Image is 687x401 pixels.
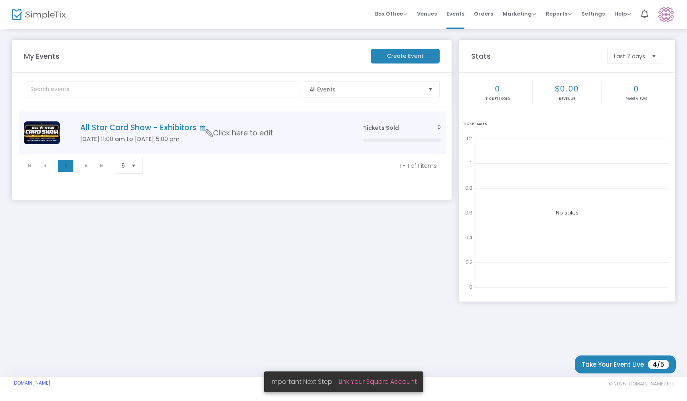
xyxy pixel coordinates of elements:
[371,49,440,64] m-button: Create Event
[464,96,531,102] p: Tickets sold
[270,377,339,386] span: Important Next Step
[363,124,399,132] span: Tickets Sold
[339,377,417,386] a: Link Your Square Account
[464,84,531,93] h2: 0
[437,124,441,131] span: 0
[602,84,670,93] h2: 0
[12,380,51,386] a: [DOMAIN_NAME]
[503,10,536,18] span: Marketing
[24,81,300,97] input: Search events
[533,84,601,93] h2: $0.00
[533,96,601,102] p: Revenue
[375,10,407,18] span: Box Office
[609,381,675,387] span: © 2025 [DOMAIN_NAME] Inc.
[122,162,125,170] span: 5
[157,162,437,170] kendo-pager-info: 1 - 1 of 1 items
[58,160,73,172] span: Page 1
[446,4,464,24] span: Events
[463,121,671,127] div: Ticket Sales
[467,51,603,62] m-panel-title: Stats
[80,123,339,132] h4: All Star Card Show - Exhibitors
[310,85,422,93] span: All Events
[648,49,659,63] button: Select
[648,360,669,369] span: 4/5
[602,96,670,102] p: Page Views
[425,82,436,97] button: Select
[463,133,671,293] div: No sales
[546,10,572,18] span: Reports
[417,4,437,24] span: Venues
[581,4,605,24] span: Settings
[206,128,273,138] span: Click here to edit
[24,121,60,144] img: 638934000735630457cover.jpg
[80,135,339,143] h5: [DATE] 11:00 am to [DATE] 5:00 pm
[20,51,367,62] m-panel-title: My Events
[128,158,139,173] button: Select
[474,4,493,24] span: Orders
[19,111,446,154] div: Data table
[614,10,631,18] span: Help
[614,52,645,60] span: Last 7 days
[575,355,676,373] button: Take Your Event Live4/5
